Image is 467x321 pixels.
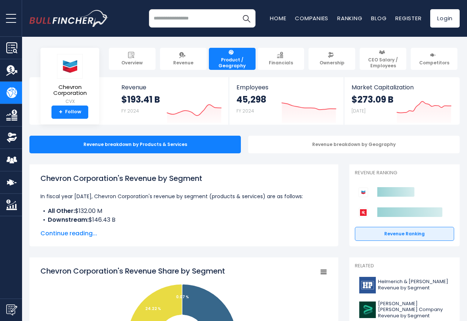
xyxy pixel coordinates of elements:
[248,136,460,153] div: Revenue breakdown by Geography
[237,9,256,28] button: Search
[344,77,459,125] a: Market Capitalization $273.09 B [DATE]
[160,48,207,70] a: Revenue
[337,14,362,22] a: Ranking
[48,215,89,224] b: Downstream:
[236,108,254,114] small: FY 2024
[109,48,156,70] a: Overview
[371,14,386,22] a: Blog
[46,54,94,106] a: Chevron Corporation CVX
[355,275,454,295] a: Helmerich & [PERSON_NAME] Revenue by Segment
[430,9,460,28] a: Login
[212,57,252,68] span: Product / Geography
[209,48,256,70] a: Product / Geography
[121,94,160,105] strong: $193.41 B
[269,60,293,66] span: Financials
[173,60,193,66] span: Revenue
[359,302,376,318] img: BKR logo
[121,60,143,66] span: Overview
[29,136,241,153] div: Revenue breakdown by Products & Services
[236,84,336,91] span: Employees
[270,14,286,22] a: Home
[40,266,225,276] tspan: Chevron Corporation's Revenue Share by Segment
[360,48,406,70] a: CEO Salary / Employees
[40,192,327,201] p: In fiscal year [DATE], Chevron Corporation's revenue by segment (products & services) are as foll...
[46,98,93,105] small: CVX
[236,94,266,105] strong: 45,298
[320,60,345,66] span: Ownership
[29,10,108,27] img: bullfincher logo
[352,84,452,91] span: Market Capitalization
[359,208,368,217] img: Exxon Mobil Corporation competitors logo
[355,263,454,269] p: Related
[352,94,393,105] strong: $273.09 B
[395,14,421,22] a: Register
[295,14,328,22] a: Companies
[29,10,108,27] a: Go to homepage
[51,106,88,119] a: +Follow
[114,77,229,125] a: Revenue $193.41 B FY 2024
[363,57,403,68] span: CEO Salary / Employees
[378,301,450,320] span: [PERSON_NAME] [PERSON_NAME] Company Revenue by Segment
[40,215,327,224] li: $146.43 B
[359,188,368,197] img: Chevron Corporation competitors logo
[419,60,449,66] span: Competitors
[309,48,355,70] a: Ownership
[40,229,327,238] span: Continue reading...
[352,108,366,114] small: [DATE]
[6,132,17,143] img: Ownership
[258,48,304,70] a: Financials
[176,294,189,300] tspan: 0.07 %
[40,207,327,215] li: $132.00 M
[229,77,343,125] a: Employees 45,298 FY 2024
[355,170,454,176] p: Revenue Ranking
[359,277,376,293] img: HP logo
[59,109,63,115] strong: +
[121,108,139,114] small: FY 2024
[355,227,454,241] a: Revenue Ranking
[40,173,327,184] h1: Chevron Corporation's Revenue by Segment
[121,84,222,91] span: Revenue
[145,306,161,311] tspan: 24.22 %
[378,279,450,291] span: Helmerich & [PERSON_NAME] Revenue by Segment
[48,207,75,215] b: All Other:
[46,84,93,96] span: Chevron Corporation
[411,48,457,70] a: Competitors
